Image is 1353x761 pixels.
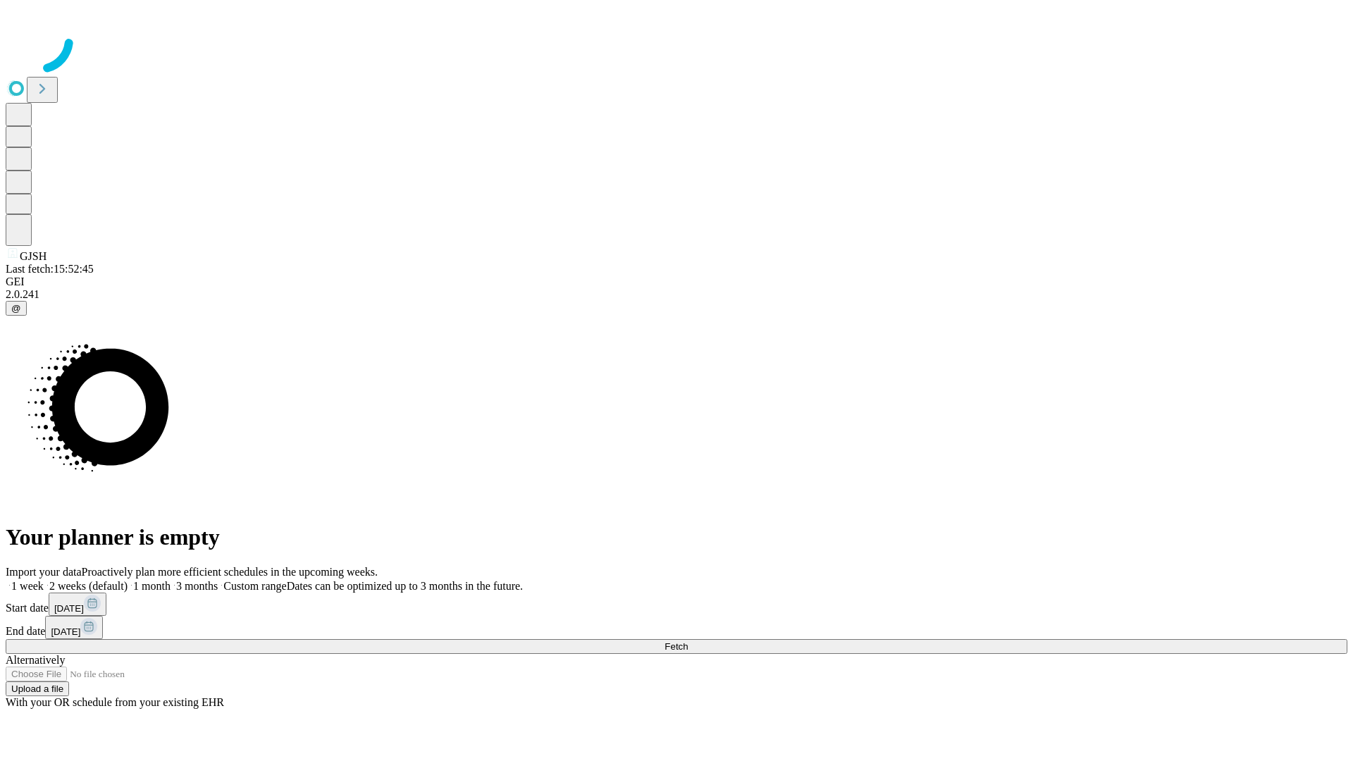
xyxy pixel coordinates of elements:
[6,301,27,316] button: @
[54,603,84,614] span: [DATE]
[6,681,69,696] button: Upload a file
[6,276,1347,288] div: GEI
[6,616,1347,639] div: End date
[11,303,21,314] span: @
[223,580,286,592] span: Custom range
[20,250,47,262] span: GJSH
[6,593,1347,616] div: Start date
[82,566,378,578] span: Proactively plan more efficient schedules in the upcoming weeks.
[6,566,82,578] span: Import your data
[11,580,44,592] span: 1 week
[6,696,224,708] span: With your OR schedule from your existing EHR
[176,580,218,592] span: 3 months
[6,524,1347,550] h1: Your planner is empty
[133,580,171,592] span: 1 month
[6,288,1347,301] div: 2.0.241
[49,593,106,616] button: [DATE]
[287,580,523,592] span: Dates can be optimized up to 3 months in the future.
[6,263,94,275] span: Last fetch: 15:52:45
[51,626,80,637] span: [DATE]
[665,641,688,652] span: Fetch
[6,639,1347,654] button: Fetch
[49,580,128,592] span: 2 weeks (default)
[45,616,103,639] button: [DATE]
[6,654,65,666] span: Alternatively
